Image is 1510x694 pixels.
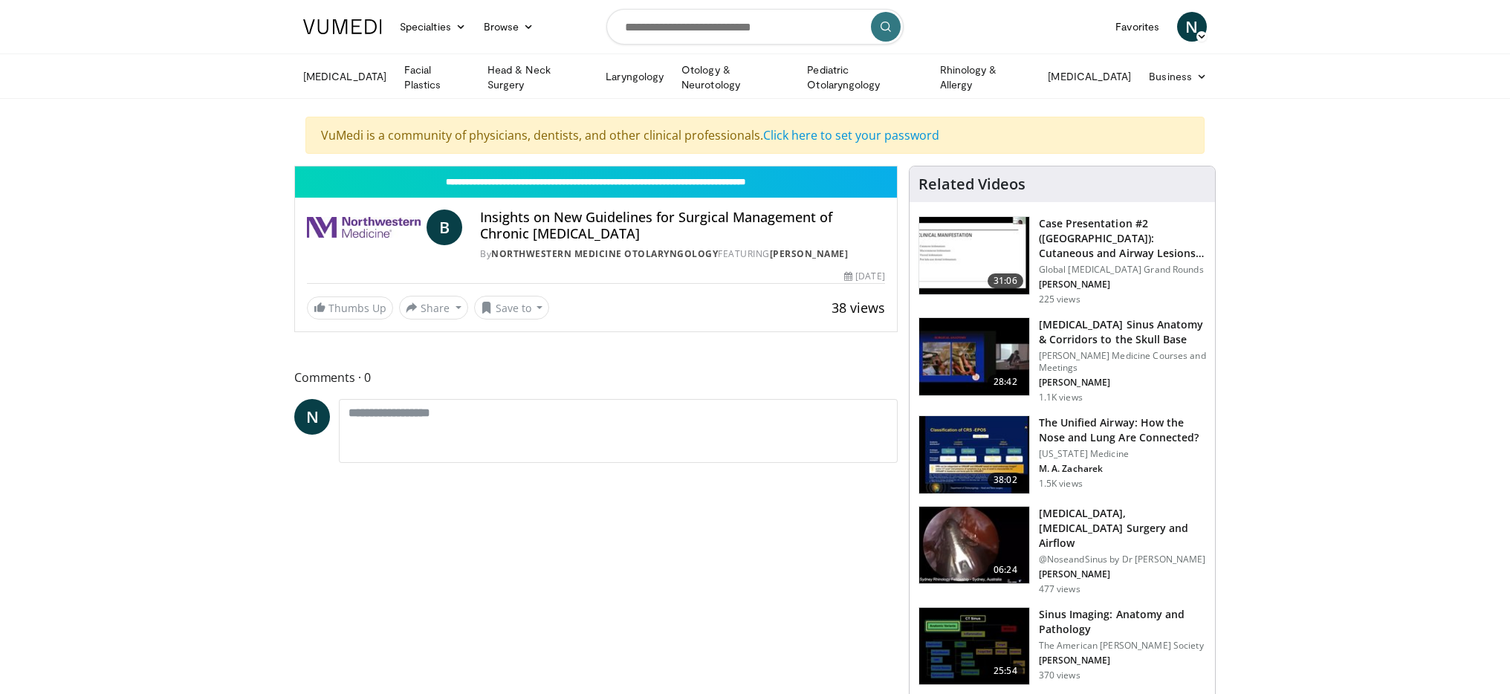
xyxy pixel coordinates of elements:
[1039,640,1206,652] p: The American [PERSON_NAME] Society
[919,318,1029,395] img: 276d523b-ec6d-4eb7-b147-bbf3804ee4a7.150x105_q85_crop-smart_upscale.jpg
[491,247,718,260] a: Northwestern Medicine Otolaryngology
[1106,12,1168,42] a: Favorites
[479,62,597,92] a: Head & Neck Surgery
[475,12,543,42] a: Browse
[988,273,1023,288] span: 31:06
[673,62,798,92] a: Otology & Neurotology
[1039,392,1083,403] p: 1.1K views
[391,12,475,42] a: Specialties
[1039,506,1206,551] h3: [MEDICAL_DATA],[MEDICAL_DATA] Surgery and Airflow
[844,270,884,283] div: [DATE]
[1039,216,1206,261] h3: Case Presentation #2 ([GEOGRAPHIC_DATA]): Cutaneous and Airway Lesions i…
[918,216,1206,305] a: 31:06 Case Presentation #2 ([GEOGRAPHIC_DATA]): Cutaneous and Airway Lesions i… Global [MEDICAL_D...
[832,299,885,317] span: 38 views
[305,117,1205,154] div: VuMedi is a community of physicians, dentists, and other clinical professionals.
[770,247,849,260] a: [PERSON_NAME]
[919,507,1029,584] img: 5c1a841c-37ed-4666-a27e-9093f124e297.150x105_q85_crop-smart_upscale.jpg
[918,607,1206,686] a: 25:54 Sinus Imaging: Anatomy and Pathology The American [PERSON_NAME] Society [PERSON_NAME] 370 v...
[303,19,382,34] img: VuMedi Logo
[798,62,930,92] a: Pediatric Otolaryngology
[918,415,1206,494] a: 38:02 The Unified Airway: How the Nose and Lung Are Connected? [US_STATE] Medicine M. A. Zacharek...
[1039,415,1206,445] h3: The Unified Airway: How the Nose and Lung Are Connected?
[1039,377,1206,389] p: [PERSON_NAME]
[919,416,1029,493] img: fce5840f-3651-4d2e-85b0-3edded5ac8fb.150x105_q85_crop-smart_upscale.jpg
[763,127,939,143] a: Click here to set your password
[307,210,421,245] img: Northwestern Medicine Otolaryngology
[1039,317,1206,347] h3: [MEDICAL_DATA] Sinus Anatomy & Corridors to the Skull Base
[395,62,479,92] a: Facial Plastics
[1039,294,1080,305] p: 225 views
[1039,279,1206,291] p: [PERSON_NAME]
[597,62,673,91] a: Laryngology
[988,664,1023,678] span: 25:54
[1039,669,1080,681] p: 370 views
[480,210,884,241] h4: Insights on New Guidelines for Surgical Management of Chronic [MEDICAL_DATA]
[918,506,1206,595] a: 06:24 [MEDICAL_DATA],[MEDICAL_DATA] Surgery and Airflow @NoseandSinus by Dr [PERSON_NAME] [PERSON...
[1039,463,1206,475] p: M. A. Zacharek
[919,608,1029,685] img: 5d00bf9a-6682-42b9-8190-7af1e88f226b.150x105_q85_crop-smart_upscale.jpg
[1039,62,1140,91] a: [MEDICAL_DATA]
[918,317,1206,403] a: 28:42 [MEDICAL_DATA] Sinus Anatomy & Corridors to the Skull Base [PERSON_NAME] Medicine Courses a...
[427,210,462,245] a: B
[1140,62,1216,91] a: Business
[988,473,1023,487] span: 38:02
[1039,568,1206,580] p: [PERSON_NAME]
[294,62,395,91] a: [MEDICAL_DATA]
[474,296,550,320] button: Save to
[399,296,468,320] button: Share
[918,175,1025,193] h4: Related Videos
[919,217,1029,294] img: 283069f7-db48-4020-b5ba-d883939bec3b.150x105_q85_crop-smart_upscale.jpg
[1039,554,1206,565] p: @NoseandSinus by Dr [PERSON_NAME]
[1039,264,1206,276] p: Global [MEDICAL_DATA] Grand Rounds
[1039,448,1206,460] p: [US_STATE] Medicine
[294,368,898,387] span: Comments 0
[988,374,1023,389] span: 28:42
[606,9,904,45] input: Search topics, interventions
[1039,655,1206,667] p: [PERSON_NAME]
[1039,607,1206,637] h3: Sinus Imaging: Anatomy and Pathology
[1039,478,1083,490] p: 1.5K views
[294,399,330,435] a: N
[1177,12,1207,42] a: N
[307,296,393,320] a: Thumbs Up
[988,562,1023,577] span: 06:24
[1039,583,1080,595] p: 477 views
[931,62,1040,92] a: Rhinology & Allergy
[1039,350,1206,374] p: [PERSON_NAME] Medicine Courses and Meetings
[480,247,884,261] div: By FEATURING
